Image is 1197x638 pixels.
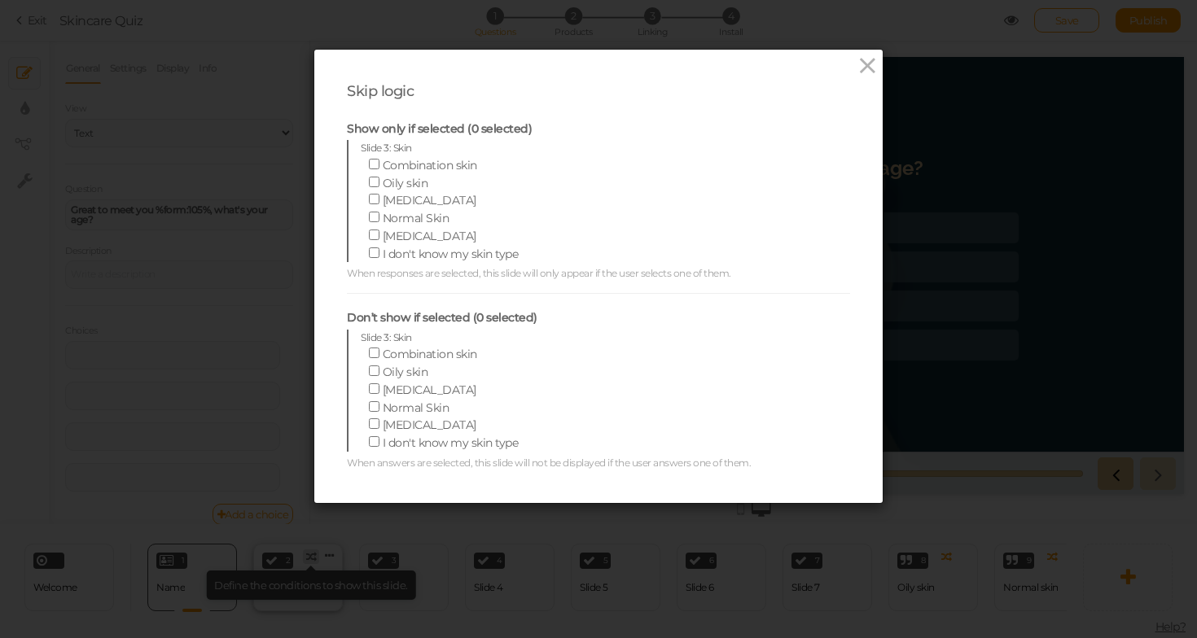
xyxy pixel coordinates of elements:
input: Oily skin [369,177,379,187]
span: Normal Skin [383,400,449,415]
input: Normal Skin [369,401,379,412]
input: Normal Skin [369,212,379,222]
span: When responses are selected, this slide will only appear if the user selects one of them. [347,267,731,279]
span: Combination skin [383,347,477,361]
span: [MEDICAL_DATA] [383,193,476,208]
label: Don’t show if selected (0 selected) [347,311,537,326]
input: [MEDICAL_DATA] [369,383,379,394]
input: [MEDICAL_DATA] [369,194,379,204]
span: [MEDICAL_DATA] [383,229,476,243]
span: [MEDICAL_DATA] [383,382,476,397]
span: When answers are selected, this slide will not be displayed if the user answers one of them. [347,457,751,469]
span: Combination skin [383,158,477,173]
span: [MEDICAL_DATA] [383,417,476,432]
input: [MEDICAL_DATA] [369,418,379,429]
span: Skip logic [347,82,414,100]
input: [MEDICAL_DATA] [369,229,379,240]
input: I don't know my skin type [369,247,379,258]
span: Oily skin [383,176,428,190]
span: Oily skin [383,365,428,379]
input: Oily skin [369,365,379,376]
span: I don't know my skin type [383,435,519,450]
input: Combination skin [369,347,379,358]
span: Slide 3: Skin [361,331,412,343]
input: I don't know my skin type [369,436,379,447]
span: I don't know my skin type [383,247,519,261]
span: Slide 3: Skin [361,142,412,154]
label: Show only if selected (0 selected) [347,122,532,137]
input: Combination skin [369,159,379,169]
span: Normal Skin [383,211,449,225]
